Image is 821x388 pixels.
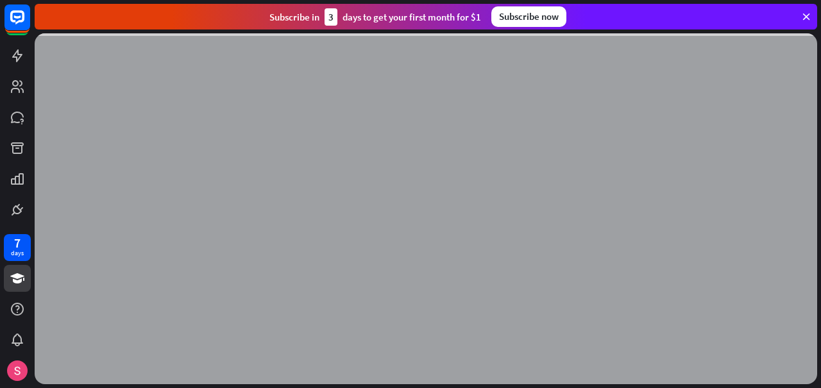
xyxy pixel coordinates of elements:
[491,6,566,27] div: Subscribe now
[269,8,481,26] div: Subscribe in days to get your first month for $1
[14,237,21,249] div: 7
[4,234,31,261] a: 7 days
[11,249,24,258] div: days
[325,8,337,26] div: 3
